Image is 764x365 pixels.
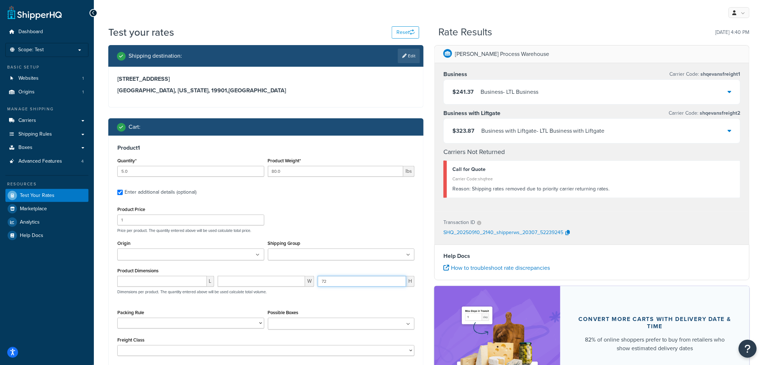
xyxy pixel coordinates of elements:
[116,228,416,233] p: Price per product. The quantity entered above will be used calculate total price.
[18,158,62,164] span: Advanced Features
[5,25,88,39] a: Dashboard
[452,174,735,184] div: Carrier Code: shqfree
[268,158,301,163] label: Product Weight*
[20,233,43,239] span: Help Docs
[398,49,420,63] a: Edit
[452,184,735,194] div: Shipping rates removed due to priority carrier returning rates.
[669,108,741,118] p: Carrier Code:
[117,144,414,151] h3: Product 1
[439,27,492,38] h2: Rate Results
[5,85,88,99] a: Origins1
[481,126,605,136] div: Business with Liftgate - LTL Business with Liftgate
[5,229,88,242] a: Help Docs
[5,155,88,168] li: Advanced Features
[5,106,88,112] div: Manage Shipping
[452,164,735,175] div: Call for Quote
[403,166,414,177] span: lbs
[18,47,44,53] span: Scope: Test
[578,335,732,353] div: 82% of online shoppers prefer to buy from retailers who show estimated delivery dates
[443,110,500,117] h3: Business with Liftgate
[5,85,88,99] li: Origins
[452,88,474,96] span: $241.37
[406,276,414,287] span: H
[268,241,301,246] label: Shipping Group
[18,131,52,137] span: Shipping Rules
[443,71,467,78] h3: Business
[699,70,741,78] span: shqevansfreight1
[18,118,36,124] span: Carriers
[5,216,88,229] a: Analytics
[455,49,549,59] p: [PERSON_NAME] Process Warehouse
[18,75,39,82] span: Websites
[82,89,84,95] span: 1
[117,158,136,163] label: Quantity*
[5,128,88,141] a: Shipping Rules
[392,26,419,39] button: Reset
[443,147,741,157] h4: Carriers Not Returned
[117,190,123,195] input: Enter additional details (optional)
[305,276,314,287] span: W
[5,155,88,168] a: Advanced Features4
[5,64,88,70] div: Basic Setup
[443,228,563,238] p: SHQ_20250910_2140_shipperws_20307_52239245
[108,25,174,39] h1: Test your rates
[443,264,550,272] a: How to troubleshoot rate discrepancies
[117,207,145,212] label: Product Price
[481,87,538,97] div: Business - LTL Business
[5,189,88,202] a: Test Your Rates
[129,53,182,59] h2: Shipping destination :
[117,75,414,83] h3: [STREET_ADDRESS]
[452,127,474,135] span: $323.87
[18,145,32,151] span: Boxes
[443,252,741,260] h4: Help Docs
[5,72,88,85] a: Websites1
[5,202,88,215] a: Marketplace
[117,268,159,273] label: Product Dimensions
[117,166,264,177] input: 0.0
[5,181,88,187] div: Resources
[129,124,140,130] h2: Cart :
[81,158,84,164] span: 4
[82,75,84,82] span: 1
[20,219,40,225] span: Analytics
[117,310,144,315] label: Packing Rule
[117,337,144,343] label: Freight Class
[5,141,88,154] a: Boxes
[716,27,750,38] p: [DATE] 4:40 PM
[117,87,414,94] h3: [GEOGRAPHIC_DATA], [US_STATE], 19901 , [GEOGRAPHIC_DATA]
[117,241,130,246] label: Origin
[578,316,732,330] div: Convert more carts with delivery date & time
[268,166,404,177] input: 0.00
[18,29,43,35] span: Dashboard
[20,206,47,212] span: Marketplace
[5,114,88,127] a: Carriers
[20,193,55,199] span: Test Your Rates
[116,289,267,294] p: Dimensions per product. The quantity entered above will be used calculate total volume.
[125,187,196,197] div: Enter additional details (optional)
[670,69,741,79] p: Carrier Code:
[452,185,470,193] span: Reason:
[739,340,757,358] button: Open Resource Center
[699,109,741,117] span: shqevansfreight2
[5,72,88,85] li: Websites
[207,276,214,287] span: L
[18,89,35,95] span: Origins
[268,310,299,315] label: Possible Boxes
[443,217,475,228] p: Transaction ID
